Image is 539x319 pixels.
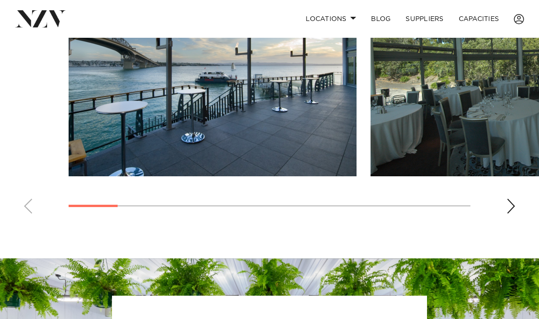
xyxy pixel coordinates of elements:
img: nzv-logo.png [15,10,66,27]
a: SUPPLIERS [398,9,451,29]
a: BLOG [364,9,398,29]
a: Locations [298,9,364,29]
a: Capacities [451,9,507,29]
